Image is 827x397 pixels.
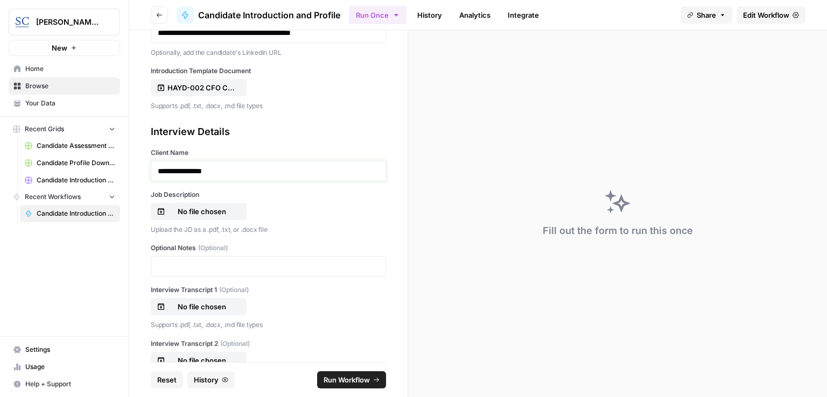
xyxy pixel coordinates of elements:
[411,6,448,24] a: History
[543,223,693,238] div: Fill out the form to run this once
[324,374,370,385] span: Run Workflow
[151,148,386,158] label: Client Name
[157,374,177,385] span: Reset
[151,224,386,235] p: Upload the JD as a .pdf, .txt, or .docx file
[151,124,386,139] div: Interview Details
[25,192,81,202] span: Recent Workflows
[9,77,120,95] a: Browse
[9,9,120,36] button: Workspace: Stanton Chase Nashville
[177,6,340,24] a: Candidate Introduction and Profile
[9,375,120,393] button: Help + Support
[743,10,789,20] span: Edit Workflow
[681,6,732,24] button: Share
[167,82,236,93] p: HAYD-002 CFO Candidate Introduction Template.docx
[167,301,236,312] p: No file chosen
[37,175,115,185] span: Candidate Introduction Download Sheet
[697,10,716,20] span: Share
[20,172,120,189] a: Candidate Introduction Download Sheet
[25,64,115,74] span: Home
[9,189,120,205] button: Recent Workflows
[737,6,805,24] a: Edit Workflow
[151,79,247,96] button: HAYD-002 CFO Candidate Introduction Template.docx
[9,358,120,375] a: Usage
[194,374,219,385] span: History
[151,203,247,220] button: No file chosen
[151,298,247,315] button: No file chosen
[187,371,235,388] button: History
[25,362,115,372] span: Usage
[317,371,386,388] button: Run Workflow
[25,81,115,91] span: Browse
[453,6,497,24] a: Analytics
[151,101,386,111] p: Supports .pdf, .txt, .docx, .md file types
[151,47,386,58] p: Optionally, add the candidate's Linkedin URL
[20,205,120,222] a: Candidate Introduction and Profile
[198,243,228,253] span: (Optional)
[9,95,120,112] a: Your Data
[25,379,115,389] span: Help + Support
[151,371,183,388] button: Reset
[198,9,340,22] span: Candidate Introduction and Profile
[25,124,64,134] span: Recent Grids
[37,158,115,168] span: Candidate Profile Download Sheet
[25,345,115,355] span: Settings
[151,243,386,253] label: Optional Notes
[151,320,386,330] p: Supports .pdf, .txt, .docx, .md file types
[9,40,120,56] button: New
[151,66,386,76] label: Introduction Template Document
[52,42,67,53] span: New
[25,98,115,108] span: Your Data
[9,341,120,358] a: Settings
[167,206,236,217] p: No file chosen
[36,17,101,27] span: [PERSON_NAME] [GEOGRAPHIC_DATA]
[151,285,386,295] label: Interview Transcript 1
[37,141,115,151] span: Candidate Assessment Download Sheet
[219,285,249,295] span: (Optional)
[20,137,120,154] a: Candidate Assessment Download Sheet
[501,6,545,24] a: Integrate
[37,209,115,218] span: Candidate Introduction and Profile
[167,355,236,366] p: No file chosen
[12,12,32,32] img: Stanton Chase Nashville Logo
[9,60,120,77] a: Home
[349,6,407,24] button: Run Once
[151,190,386,200] label: Job Description
[151,339,386,349] label: Interview Transcript 2
[220,339,250,349] span: (Optional)
[9,121,120,137] button: Recent Grids
[151,352,247,369] button: No file chosen
[20,154,120,172] a: Candidate Profile Download Sheet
